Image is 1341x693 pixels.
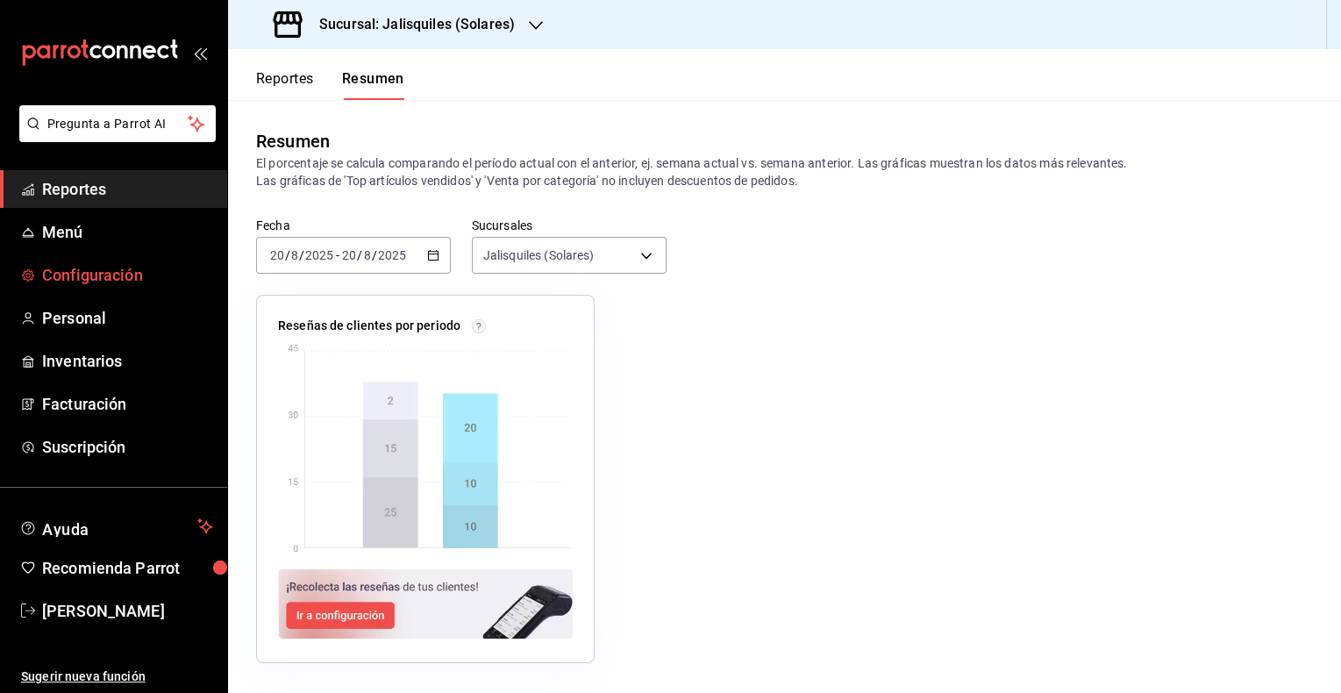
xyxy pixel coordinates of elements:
span: Personal [42,306,213,330]
button: open_drawer_menu [193,46,207,60]
span: Jalisquiles (Solares) [483,246,595,264]
input: -- [290,248,299,262]
span: - [336,248,339,262]
span: Suscripción [42,435,213,459]
span: Sugerir nueva función [21,668,213,686]
span: Ayuda [42,516,190,537]
span: Configuración [42,263,213,287]
div: navigation tabs [256,70,404,100]
p: El porcentaje se calcula comparando el período actual con el anterior, ej. semana actual vs. sema... [256,154,1313,189]
span: Facturación [42,392,213,416]
input: ---- [304,248,334,262]
span: Inventarios [42,349,213,373]
div: Resumen [256,128,330,154]
button: Reportes [256,70,314,100]
input: -- [269,248,285,262]
input: -- [341,248,357,262]
a: Pregunta a Parrot AI [12,127,216,146]
label: Sucursales [472,219,667,232]
span: Recomienda Parrot [42,556,213,580]
span: Menú [42,220,213,244]
span: / [357,248,362,262]
button: Resumen [342,70,404,100]
input: -- [363,248,372,262]
p: Reseñas de clientes por periodo [278,317,460,335]
span: / [372,248,377,262]
input: ---- [377,248,407,262]
span: / [299,248,304,262]
span: [PERSON_NAME] [42,599,213,623]
h3: Sucursal: Jalisquiles (Solares) [305,14,515,35]
span: Reportes [42,177,213,201]
span: / [285,248,290,262]
label: Fecha [256,219,451,232]
span: Pregunta a Parrot AI [47,115,189,133]
button: Pregunta a Parrot AI [19,105,216,142]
